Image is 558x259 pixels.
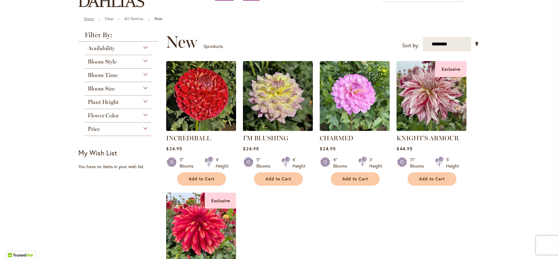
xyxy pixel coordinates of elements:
[205,193,236,209] div: Exclusive
[419,176,445,182] span: Add to Cart
[203,43,206,49] span: 5
[331,172,380,186] button: Add to Cart
[84,16,94,21] a: Home
[397,126,466,132] a: KNIGHT'S ARMOUR Exclusive
[177,172,226,186] button: Add to Cart
[320,134,353,142] a: CHARMED
[320,126,390,132] a: CHARMED
[333,157,351,169] div: 4" Blooms
[155,16,163,21] strong: New
[88,112,119,119] span: Flower Color
[78,32,158,42] strong: Filter By:
[88,126,100,132] span: Price
[88,72,118,79] span: Bloom Time
[402,40,419,51] label: Sort by:
[320,61,390,131] img: CHARMED
[243,126,313,132] a: I’M BLUSHING
[203,41,223,51] p: products
[180,157,197,169] div: 5" Blooms
[5,237,22,254] iframe: Launch Accessibility Center
[78,163,162,170] div: You have no items in your wish list.
[397,146,412,152] span: $44.95
[410,157,428,169] div: 11" Blooms
[320,146,335,152] span: $24.95
[243,146,259,152] span: $24.95
[397,134,459,142] a: KNIGHT'S ARMOUR
[446,157,459,169] div: 5' Height
[216,157,229,169] div: 4' Height
[124,16,144,21] a: All Dahlias
[266,176,291,182] span: Add to Cart
[292,157,305,169] div: 4' Height
[105,16,113,21] a: Shop
[243,61,313,131] img: I’M BLUSHING
[78,148,117,157] strong: My Wish List
[166,134,211,142] a: INCREDIBALL
[254,172,303,186] button: Add to Cart
[166,61,236,131] img: Incrediball
[88,99,118,106] span: Plant Height
[88,85,115,92] span: Bloom Size
[435,61,466,77] div: Exclusive
[369,157,382,169] div: 3' Height
[88,58,117,65] span: Bloom Style
[166,146,182,152] span: $24.95
[256,157,274,169] div: 5" Blooms
[166,126,236,132] a: Incrediball
[408,172,456,186] button: Add to Cart
[243,134,288,142] a: I’M BLUSHING
[342,176,368,182] span: Add to Cart
[189,176,214,182] span: Add to Cart
[88,45,115,52] span: Availability
[397,61,466,131] img: KNIGHT'S ARMOUR
[166,33,197,51] span: New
